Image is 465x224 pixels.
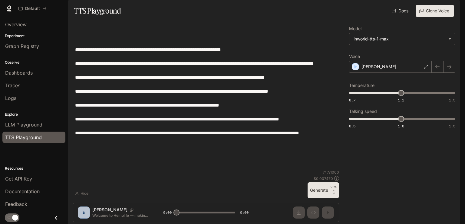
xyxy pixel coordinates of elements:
[331,185,337,196] p: ⏎
[398,98,404,103] span: 1.1
[349,33,455,45] div: inworld-tts-1-max
[416,5,454,17] button: Clone Voice
[349,123,355,129] span: 0.5
[323,170,339,175] p: 747 / 1000
[314,176,333,181] p: $ 0.007470
[308,182,339,198] button: GenerateCTRL +⏎
[449,123,455,129] span: 1.5
[349,109,377,114] p: Talking speed
[361,64,396,70] p: [PERSON_NAME]
[354,36,445,42] div: inworld-tts-1-max
[398,123,404,129] span: 1.0
[349,98,355,103] span: 0.7
[16,2,49,14] button: All workspaces
[391,5,411,17] a: Docs
[449,98,455,103] span: 1.5
[74,5,121,17] h1: TTS Playground
[25,6,40,11] p: Default
[349,27,361,31] p: Model
[73,188,92,198] button: Hide
[349,54,360,59] p: Voice
[331,185,337,192] p: CTRL +
[349,83,374,88] p: Temperature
